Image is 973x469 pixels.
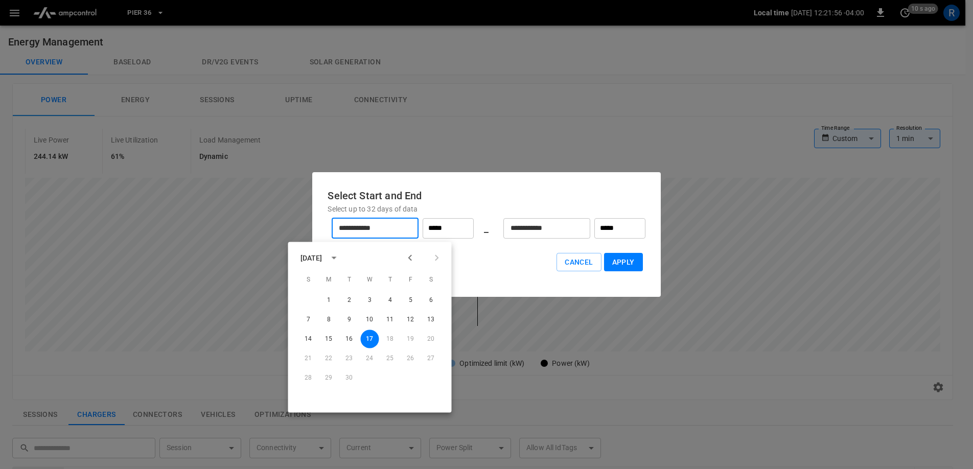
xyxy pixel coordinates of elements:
button: 5 [402,291,420,310]
button: 8 [320,311,338,329]
h6: Select Start and End [328,187,645,204]
button: Apply [604,253,643,272]
button: 17 [361,330,379,348]
span: Sunday [299,270,318,290]
button: 3 [361,291,379,310]
button: 4 [381,291,400,310]
span: Monday [320,270,338,290]
button: 9 [340,311,359,329]
button: 14 [299,330,318,348]
button: 10 [361,311,379,329]
span: Friday [402,270,420,290]
span: Saturday [422,270,441,290]
button: 11 [381,311,400,329]
span: Thursday [381,270,400,290]
button: 15 [320,330,338,348]
span: Wednesday [361,270,379,290]
button: calendar view is open, switch to year view [325,249,342,267]
button: 13 [422,311,441,329]
button: 12 [402,311,420,329]
p: Select up to 32 days of data [328,204,645,214]
button: 16 [340,330,359,348]
h6: _ [484,220,489,237]
button: Previous month [402,249,419,267]
button: Cancel [557,253,601,272]
button: 1 [320,291,338,310]
button: 7 [299,311,318,329]
span: Tuesday [340,270,359,290]
div: [DATE] [300,252,322,263]
button: 6 [422,291,441,310]
button: 2 [340,291,359,310]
